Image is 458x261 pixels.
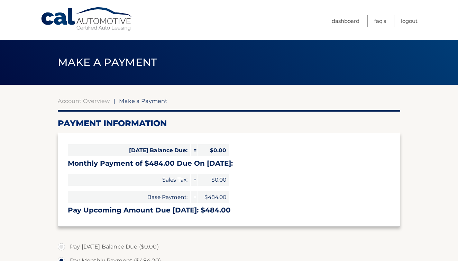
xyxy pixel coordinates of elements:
h3: Pay Upcoming Amount Due [DATE]: $484.00 [68,206,390,215]
span: $484.00 [198,191,229,203]
span: Make a Payment [119,97,167,104]
span: Base Payment: [68,191,190,203]
a: Account Overview [58,97,110,104]
a: Cal Automotive [40,7,134,32]
a: FAQ's [374,15,386,27]
span: Sales Tax: [68,174,190,186]
a: Logout [401,15,418,27]
span: [DATE] Balance Due: [68,144,190,156]
span: Make a Payment [58,56,157,69]
span: $0.00 [198,174,229,186]
h3: Monthly Payment of $484.00 Due On [DATE]: [68,159,390,168]
span: = [191,144,198,156]
label: Pay [DATE] Balance Due ($0.00) [58,240,400,254]
span: + [191,191,198,203]
span: + [191,174,198,186]
h2: Payment Information [58,118,400,129]
a: Dashboard [332,15,359,27]
span: | [113,97,115,104]
span: $0.00 [198,144,229,156]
